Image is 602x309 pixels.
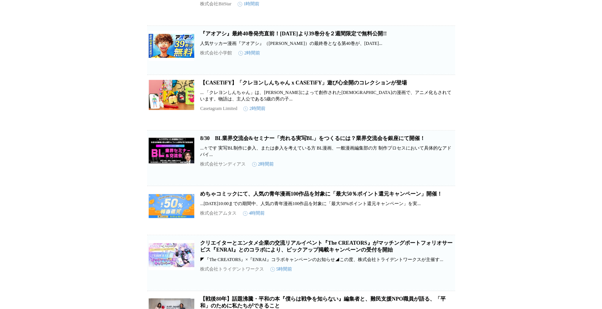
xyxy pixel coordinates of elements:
a: 『アオアシ』最終40巻発売直前！[DATE]より39巻分を２週間限定で無料公開!! [200,31,387,37]
time: 5時間前 [270,266,292,272]
img: 8/30 BL業界交流会&セミナー「売れる実写BL」をつくるには？業界交流会を銀座にて開催！ [149,135,194,166]
p: ...々です 実写BL制作に参入、または参入を考えている方 BL漫画、一般漫画編集部の方 制作プロセスにおいて具体的なアドバイ... [200,145,454,158]
a: 【CASETiFY】「クレヨンしんちゃん x CASETiFY」遊び心全開のコレクションが登場 [200,80,407,86]
p: Casetagram Limited [200,106,238,111]
p: ◤『The CREATORS』×『ENRAI』コラボキャンペーンのお知らせ◢この度、株式会社トライデントワークスが主催す... [200,256,454,263]
p: 株式会社サンディアス [200,161,246,167]
a: めちゃコミックにて、人気の青年漫画100作品を対象に「最大50％ポイント還元キャンペーン」開催！ [200,191,443,197]
p: ...[DATE]10:00までの期間中、人気の青年漫画100作品を対象に「最大50%ポイント還元キャンペーン」を実... [200,201,454,207]
a: 【戦後80年】話題沸騰・平和の本『僕らは戦争を知らない』編集者と、難民支援NPO職員が語る、「平和」のために私たちができること [200,296,446,309]
time: 2時間前 [238,50,260,56]
p: 株式会社小学館 [200,50,232,56]
img: めちゃコミックにて、人気の青年漫画100作品を対象に「最大50％ポイント還元キャンペーン」開催！ [149,191,194,221]
p: 株式会社トライデントワークス [200,266,264,272]
p: ... 「クレヨンしんちゃん」は、[PERSON_NAME]によって創作された[DEMOGRAPHIC_DATA]の漫画で、アニメ化もされています。物語は、主人公である5歳の男の子... [200,89,454,102]
img: クリエイターとエンタメ企業の交流リアルイベント『The CREATORS』がマッチングポートフォリオサービス『ENRAI』とのコラボにより、ピックアップ掲載キャンペーンの受付を開始 [149,240,194,270]
time: 1時間前 [238,1,260,7]
p: 株式会社BitStar [200,1,232,7]
img: 【CASETiFY】「クレヨンしんちゃん x CASETiFY」遊び心全開のコレクションが登場 [149,80,194,110]
time: 2時間前 [243,105,265,112]
time: 2時間前 [252,161,274,167]
img: 『アオアシ』最終40巻発売直前！8月15日(金)より39巻分を２週間限定で無料公開!! [149,30,194,61]
p: 株式会社アムタス [200,210,237,217]
p: 人気サッカー漫画『アオアシ』（[PERSON_NAME]）の最終巻となる第40巻が、[DATE]... [200,40,454,47]
a: 8/30 BL業界交流会&セミナー「売れる実写BL」をつくるには？業界交流会を銀座にて開催！ [200,135,426,141]
time: 4時間前 [243,210,265,217]
a: クリエイターとエンタメ企業の交流リアルイベント『The CREATORS』がマッチングポートフォリオサービス『ENRAI』とのコラボにより、ピックアップ掲載キャンペーンの受付を開始 [200,240,453,253]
